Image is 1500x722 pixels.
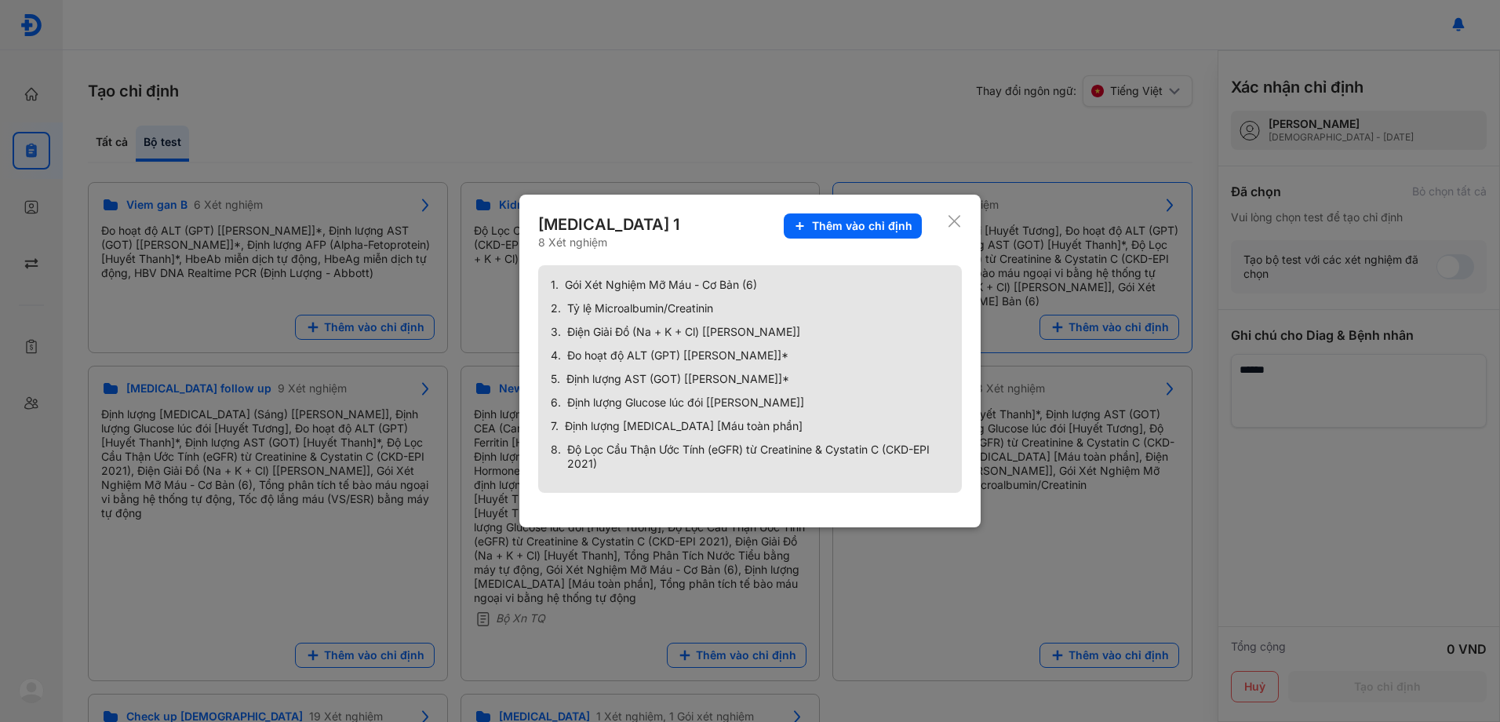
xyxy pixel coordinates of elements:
[551,278,559,292] span: 1.
[566,372,789,386] span: Định lượng AST (GOT) [[PERSON_NAME]]*
[567,396,804,410] span: Định lượng Glucose lúc đói [[PERSON_NAME]]
[551,443,561,471] span: 8.
[567,443,949,471] span: Độ Lọc Cầu Thận Ước Tính (eGFR) từ Creatinine & Cystatin C (CKD-EPI 2021)
[551,301,561,315] span: 2.
[565,278,757,292] span: Gói Xét Nghiệm Mỡ Máu - Cơ Bản (6)
[784,213,922,239] button: Thêm vào chỉ định
[551,419,559,433] span: 7.
[812,219,912,233] span: Thêm vào chỉ định
[567,301,713,315] span: Tỷ lệ Microalbumin/Creatinin
[567,325,800,339] span: Điện Giải Đồ (Na + K + Cl) [[PERSON_NAME]]
[565,419,803,433] span: Định lượng [MEDICAL_DATA] [Máu toàn phần]
[551,325,561,339] span: 3.
[551,396,561,410] span: 6.
[567,348,788,363] span: Đo hoạt độ ALT (GPT) [[PERSON_NAME]]*
[538,235,683,250] div: 8 Xét nghiệm
[551,372,560,386] span: 5.
[538,213,683,235] div: [MEDICAL_DATA] 1
[551,348,561,363] span: 4.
